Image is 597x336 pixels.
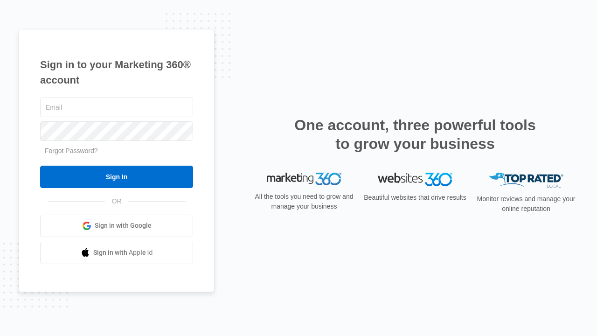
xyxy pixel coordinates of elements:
[93,248,153,258] span: Sign in with Apple Id
[40,215,193,237] a: Sign in with Google
[105,196,128,206] span: OR
[40,242,193,264] a: Sign in with Apple Id
[40,98,193,117] input: Email
[489,173,563,188] img: Top Rated Local
[40,166,193,188] input: Sign In
[378,173,452,186] img: Websites 360
[45,147,98,154] a: Forgot Password?
[40,57,193,88] h1: Sign in to your Marketing 360® account
[474,194,578,214] p: Monitor reviews and manage your online reputation
[292,116,539,153] h2: One account, three powerful tools to grow your business
[252,192,356,211] p: All the tools you need to grow and manage your business
[95,221,152,231] span: Sign in with Google
[363,193,467,203] p: Beautiful websites that drive results
[267,173,341,186] img: Marketing 360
